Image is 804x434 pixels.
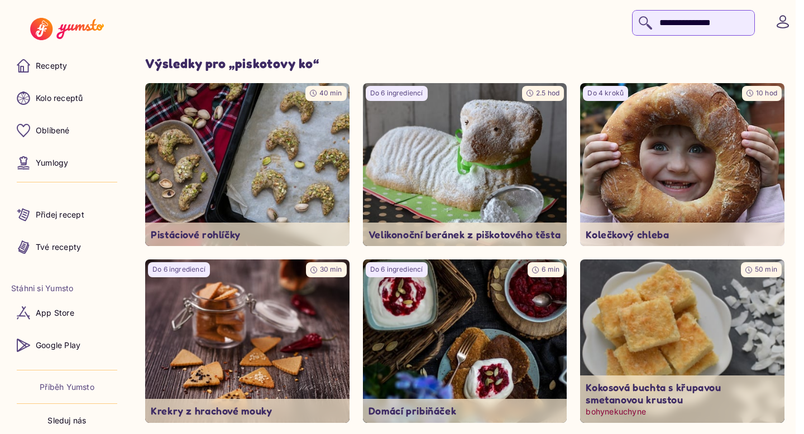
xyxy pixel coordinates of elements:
img: undefined [363,259,567,423]
p: Krekry z hrachové mouky [151,404,344,417]
p: Recepty [36,60,67,71]
p: Sleduj nás [47,415,86,426]
a: Oblíbené [11,117,123,144]
a: Přidej recept [11,201,123,228]
h1: Výsledky pro „ piskotovy ko “ [145,56,784,72]
a: undefinedDo 6 ingrediencí6 minDomácí pribiňáček [363,259,567,423]
a: App Store [11,300,123,326]
p: Do 6 ingrediencí [370,89,423,98]
p: Kokosová buchta s křupavou smetanovou krustou [586,381,779,406]
a: Kolo receptů [11,85,123,112]
a: Příběh Yumsto [40,382,94,393]
p: Kolečkový chleba [586,228,779,241]
a: Recepty [11,52,123,79]
a: Tvé recepty [11,234,123,261]
img: undefined [580,83,784,247]
p: Kolo receptů [36,93,83,104]
span: 30 min [320,265,342,273]
p: App Store [36,307,74,319]
img: undefined [145,259,350,423]
p: Tvé recepty [36,242,81,253]
p: Do 4 kroků [587,89,624,98]
img: Yumsto logo [30,18,103,40]
p: Přidej recept [36,209,84,220]
span: 6 min [542,265,559,273]
p: Domácí pribiňáček [368,404,562,417]
li: Stáhni si Yumsto [11,283,123,294]
span: 40 min [319,89,342,97]
a: undefined50 minKokosová buchta s křupavou smetanovou krustoubohynekuchyne [580,259,784,423]
p: Do 6 ingrediencí [370,265,423,274]
img: undefined [363,83,567,247]
p: Do 6 ingrediencí [152,265,205,274]
a: Google Play [11,332,123,359]
p: Google Play [36,340,80,351]
a: undefinedDo 6 ingrediencí30 minKrekry z hrachové mouky [145,259,350,423]
p: bohynekuchyne [586,406,779,417]
a: undefinedDo 4 kroků10 hodKolečkový chleba [580,83,784,247]
a: Yumlogy [11,150,123,176]
p: Pistáciové rohlíčky [151,228,344,241]
p: Oblíbené [36,125,70,136]
a: undefined40 minPistáciové rohlíčky [145,83,350,247]
img: undefined [145,83,350,247]
img: undefined [575,255,789,427]
span: 10 hod [756,89,777,97]
span: 50 min [755,265,777,273]
span: 2.5 hod [536,89,559,97]
a: undefinedDo 6 ingrediencí2.5 hodVelikonoční beránek z piškotového těsta [363,83,567,247]
p: Yumlogy [36,157,68,168]
p: Velikonoční beránek z piškotového těsta [368,228,562,241]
